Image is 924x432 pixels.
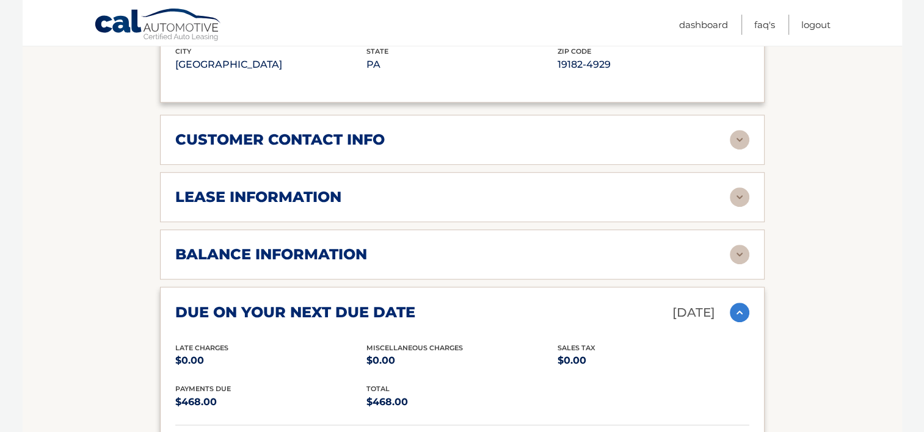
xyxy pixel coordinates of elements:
[175,47,191,56] span: city
[366,344,463,352] span: Miscellaneous Charges
[175,303,415,322] h2: due on your next due date
[366,394,558,411] p: $468.00
[175,188,341,206] h2: lease information
[175,344,228,352] span: Late Charges
[94,8,222,43] a: Cal Automotive
[558,56,749,73] p: 19182-4929
[366,384,390,393] span: total
[558,352,749,369] p: $0.00
[730,130,749,149] img: accordion-rest.svg
[801,15,831,35] a: Logout
[730,245,749,264] img: accordion-rest.svg
[754,15,775,35] a: FAQ's
[175,56,366,73] p: [GEOGRAPHIC_DATA]
[366,47,388,56] span: state
[175,394,366,411] p: $468.00
[672,302,715,323] p: [DATE]
[175,131,385,149] h2: customer contact info
[558,344,595,352] span: Sales Tax
[175,245,367,264] h2: balance information
[558,47,591,56] span: zip code
[679,15,728,35] a: Dashboard
[175,352,366,369] p: $0.00
[366,56,558,73] p: PA
[730,187,749,207] img: accordion-rest.svg
[366,352,558,369] p: $0.00
[175,384,231,393] span: Payments Due
[730,303,749,322] img: accordion-active.svg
